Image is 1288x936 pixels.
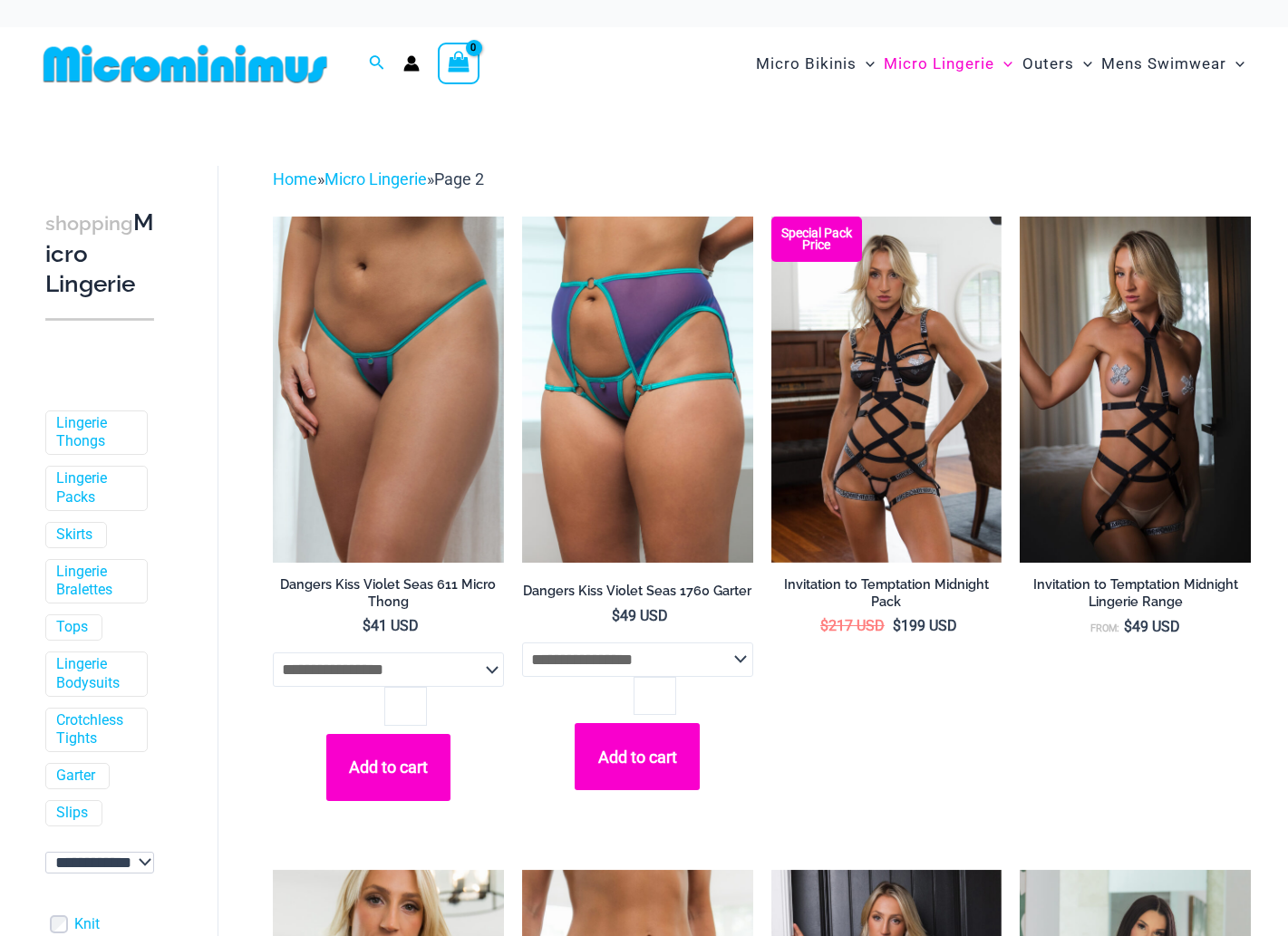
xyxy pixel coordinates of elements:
a: Tops [56,618,88,637]
select: wpc-taxonomy-pa_color-745982 [45,852,154,873]
b: Special Pack Price [771,227,862,251]
h2: Dangers Kiss Violet Seas 611 Micro Thong [273,576,504,610]
span: » » [273,169,484,188]
h2: Dangers Kiss Violet Seas 1760 Garter [522,583,753,600]
a: Dangers Kiss Violet Seas 611 Micro Thong [273,576,504,617]
span: From: [1090,622,1119,634]
input: Product quantity [634,677,676,715]
button: Add to cart [326,734,451,801]
h2: Invitation to Temptation Midnight Lingerie Range [1020,576,1251,610]
bdi: 49 USD [612,607,668,624]
span: $ [893,617,901,634]
h2: Invitation to Temptation Midnight Pack [771,576,1002,610]
a: Lingerie Bodysuits [56,655,133,693]
span: Page 2 [434,169,484,188]
span: Menu Toggle [857,41,875,87]
a: Micro BikinisMenu ToggleMenu Toggle [751,36,879,92]
span: Micro Lingerie [884,41,994,87]
h3: Micro Lingerie [45,207,154,300]
a: Garter [56,767,95,786]
a: Micro Lingerie [324,169,427,188]
span: $ [820,617,828,634]
a: Dangers Kiss Violet Seas 1760 Garter [522,583,753,606]
span: Outers [1022,41,1074,87]
a: Invitation to Temptation Midnight 1037 Bra 6037 Thong 1954 Bodysuit 02 Invitation to Temptation M... [771,217,1002,563]
a: Search icon link [369,53,385,75]
a: Micro LingerieMenu ToggleMenu Toggle [879,36,1017,92]
a: Crotchless Tights [56,711,133,749]
a: Skirts [56,526,92,545]
a: Dangers Kiss Violet Seas 611 Micro 01Dangers Kiss Violet Seas 1060 Bra 611 Micro 05Dangers Kiss V... [273,217,504,563]
bdi: 199 USD [893,617,957,634]
a: Lingerie Thongs [56,414,133,452]
a: Knit [74,915,100,934]
a: View Shopping Cart, empty [438,43,479,84]
nav: Site Navigation [749,34,1252,94]
input: Product quantity [384,687,427,725]
a: Account icon link [403,55,420,72]
span: Micro Bikinis [756,41,857,87]
span: Mens Swimwear [1101,41,1226,87]
img: Dangers Kiss Violet Seas 1060 Bra 611 Micro 1760 Garter 04 [522,217,753,563]
span: Menu Toggle [1226,41,1244,87]
bdi: 41 USD [363,617,419,634]
img: Invitation to Temptation Midnight 1954 Bodysuit 11 [1020,217,1251,563]
img: Dangers Kiss Violet Seas 611 Micro 01 [273,217,504,563]
img: Invitation to Temptation Midnight 1037 Bra 6037 Thong 1954 Bodysuit 02 [771,217,1002,563]
span: shopping [45,212,133,235]
bdi: 49 USD [1124,618,1180,635]
a: Lingerie Packs [56,469,133,507]
a: OutersMenu ToggleMenu Toggle [1018,36,1097,92]
img: MM SHOP LOGO FLAT [36,43,334,84]
span: Menu Toggle [994,41,1012,87]
a: Slips [56,804,88,823]
span: Menu Toggle [1074,41,1092,87]
a: Dangers Kiss Violet Seas 1060 Bra 611 Micro 1760 Garter 04Dangers Kiss Violet Seas 1060 Bra 611 M... [522,217,753,563]
button: Add to cart [575,723,700,790]
span: $ [612,607,620,624]
a: Invitation to Temptation Midnight Lingerie Range [1020,576,1251,617]
a: Invitation to Temptation Midnight 1954 Bodysuit 11Invitation to Temptation Midnight 1954 Bodysuit... [1020,217,1251,563]
a: Home [273,169,317,188]
a: Invitation to Temptation Midnight Pack [771,576,1002,617]
a: Mens SwimwearMenu ToggleMenu Toggle [1097,36,1249,92]
span: $ [363,617,371,634]
span: $ [1124,618,1132,635]
bdi: 217 USD [820,617,885,634]
a: Lingerie Bralettes [56,563,133,601]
